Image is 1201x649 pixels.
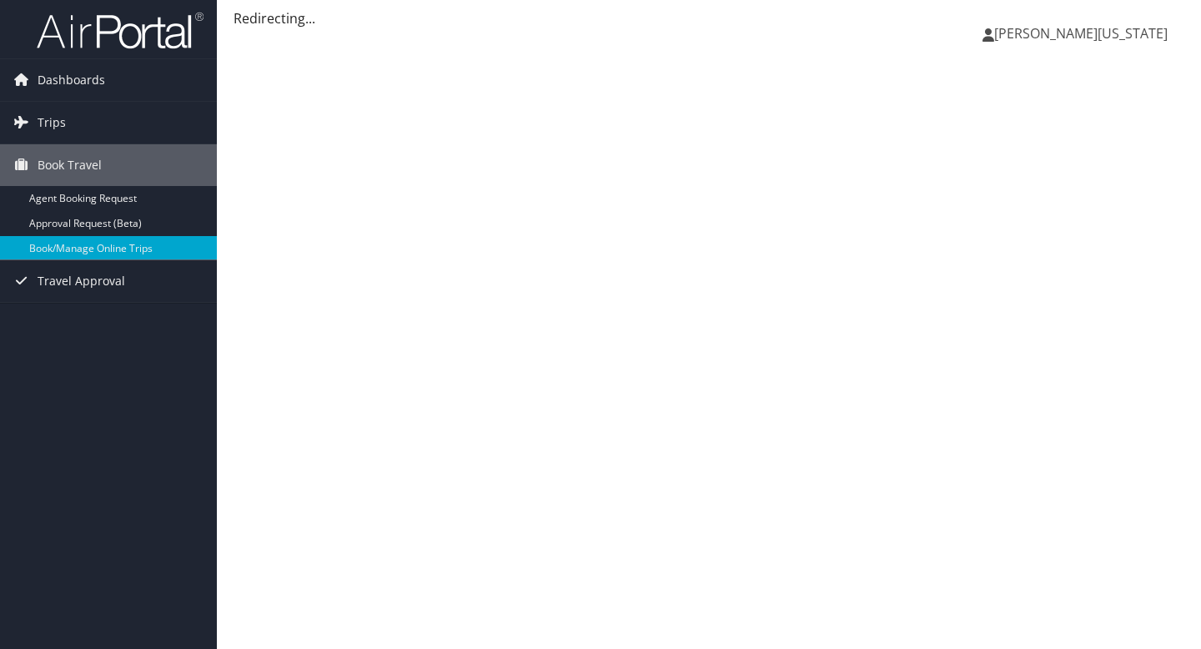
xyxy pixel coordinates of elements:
div: Redirecting... [234,8,1184,28]
span: Book Travel [38,144,102,186]
span: Travel Approval [38,260,125,302]
a: [PERSON_NAME][US_STATE] [982,8,1184,58]
span: Dashboards [38,59,105,101]
span: Trips [38,102,66,143]
img: airportal-logo.png [37,11,204,50]
span: [PERSON_NAME][US_STATE] [994,24,1168,43]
